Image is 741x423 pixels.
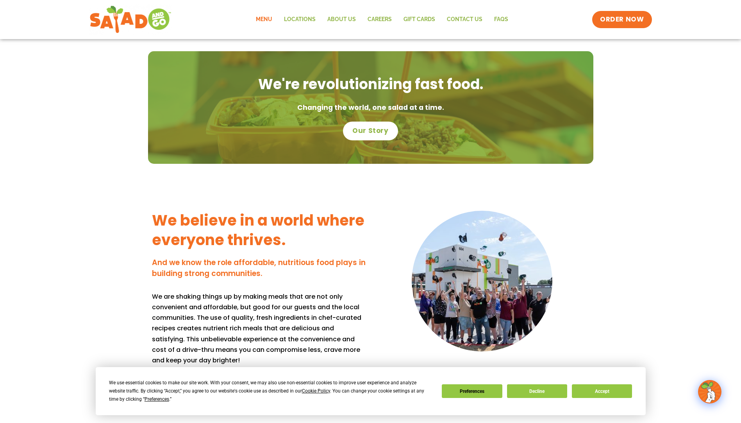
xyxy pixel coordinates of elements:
[156,75,586,94] h2: We're revolutionizing fast food.
[152,291,367,366] p: We are shaking things up by making meals that are not only convenient and affordable, but good fo...
[699,381,721,403] img: wpChatIcon
[592,11,652,28] a: ORDER NOW
[96,367,646,415] div: Cookie Consent Prompt
[152,257,367,280] h4: And we know the role affordable, nutritious food plays in building strong communities.
[250,11,278,29] a: Menu
[152,291,367,366] div: Page 2
[89,4,172,35] img: new-SAG-logo-768×292
[507,384,567,398] button: Decline
[109,379,432,403] div: We use essential cookies to make our site work. With your consent, we may also use non-essential ...
[352,126,388,136] span: Our Story
[156,102,586,114] p: Changing the world, one salad at a time.
[278,11,321,29] a: Locations
[321,11,362,29] a: About Us
[398,11,441,29] a: GIFT CARDS
[362,11,398,29] a: Careers
[302,388,330,394] span: Cookie Policy
[145,396,169,402] span: Preferences
[441,11,488,29] a: Contact Us
[600,15,644,24] span: ORDER NOW
[412,211,552,351] img: DSC02078 copy
[152,211,367,249] h3: We believe in a world where everyone thrives.
[442,384,502,398] button: Preferences
[250,11,514,29] nav: Menu
[488,11,514,29] a: FAQs
[572,384,632,398] button: Accept
[343,122,398,140] a: Our Story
